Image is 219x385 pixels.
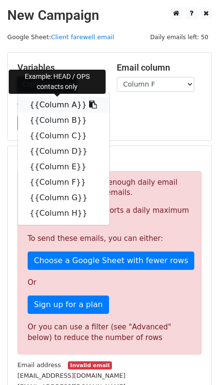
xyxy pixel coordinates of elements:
[7,7,212,24] h2: New Campaign
[17,361,61,369] small: Email address
[28,322,191,343] div: Or you can use a filter (see "Advanced" below) to reduce the number of rows
[68,361,111,370] small: Invalid email
[9,70,106,94] div: Example: HEAD / OPS contacts only
[51,33,114,41] a: Client farewell email
[117,62,202,73] h5: Email column
[28,252,194,270] a: Choose a Google Sheet with fewer rows
[147,33,212,41] a: Daily emails left: 50
[147,32,212,43] span: Daily emails left: 50
[18,206,109,221] a: {{Column H}}
[18,144,109,159] a: {{Column D}}
[18,190,109,206] a: {{Column G}}
[18,128,109,144] a: {{Column C}}
[18,175,109,190] a: {{Column F}}
[18,113,109,128] a: {{Column B}}
[17,372,125,379] small: [EMAIL_ADDRESS][DOMAIN_NAME]
[28,278,191,288] p: Or
[7,33,114,41] small: Google Sheet:
[171,339,219,385] iframe: Chat Widget
[28,234,191,244] p: To send these emails, you can either:
[18,159,109,175] a: {{Column E}}
[17,62,102,73] h5: Variables
[18,97,109,113] a: {{Column A}}
[28,296,109,314] a: Sign up for a plan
